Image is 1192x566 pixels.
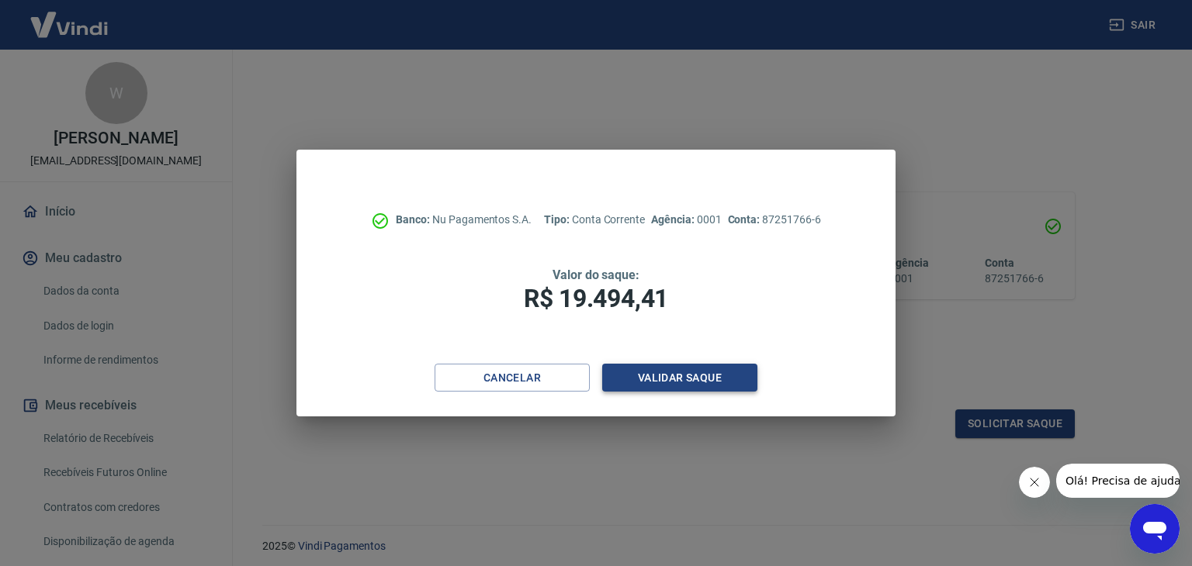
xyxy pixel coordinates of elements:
button: Cancelar [435,364,590,392]
span: Valor do saque: [553,267,639,282]
button: Validar saque [602,364,757,392]
p: Nu Pagamentos S.A. [396,212,532,228]
iframe: Botão para abrir a janela de mensagens [1130,504,1180,554]
span: Tipo: [544,213,572,226]
span: Olá! Precisa de ajuda? [9,11,130,23]
span: Conta: [728,213,763,226]
p: 87251766-6 [728,212,821,228]
p: 0001 [651,212,721,228]
iframe: Fechar mensagem [1019,467,1050,498]
p: Conta Corrente [544,212,645,228]
iframe: Mensagem da empresa [1056,464,1180,498]
span: Banco: [396,213,432,226]
span: R$ 19.494,41 [524,284,668,313]
span: Agência: [651,213,697,226]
